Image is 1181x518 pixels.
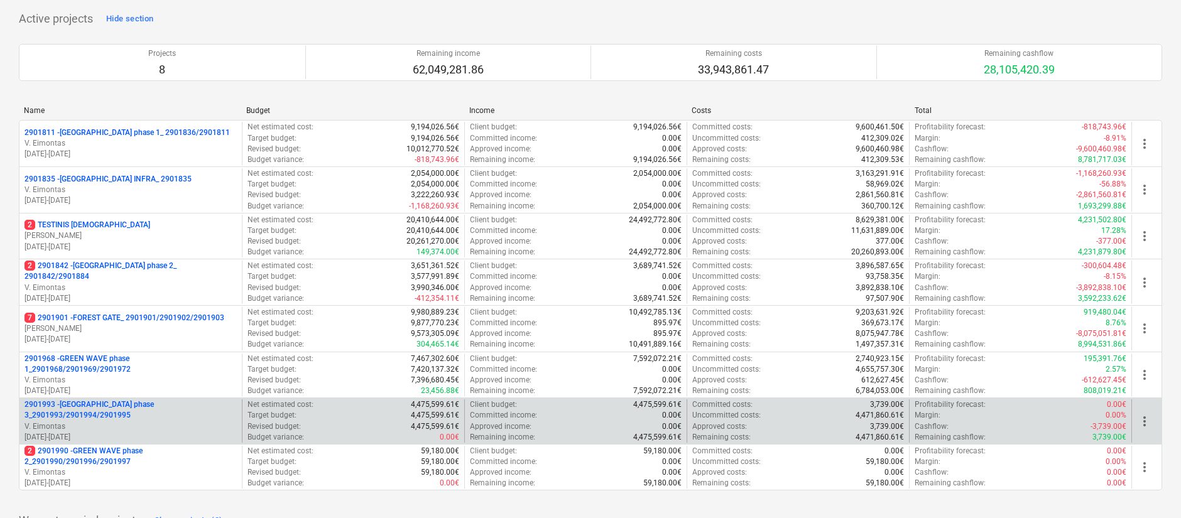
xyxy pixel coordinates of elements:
[1106,364,1126,375] p: 2.57%
[411,328,459,339] p: 9,573,305.09€
[411,399,459,410] p: 4,475,599.61€
[248,271,297,282] p: Target budget :
[662,190,682,200] p: 0.00€
[662,133,682,144] p: 0.00€
[24,375,237,386] p: V. Eimontas
[653,318,682,328] p: 895.97€
[915,215,986,225] p: Profitability forecast :
[470,386,535,396] p: Remaining income :
[662,456,682,467] p: 0.00€
[856,353,904,364] p: 2,740,923.15€
[1082,375,1126,386] p: -612,627.45€
[470,261,517,271] p: Client budget :
[884,446,904,456] p: 0.00€
[692,353,753,364] p: Committed costs :
[915,201,986,212] p: Remaining cashflow :
[1118,458,1181,518] iframe: Chat Widget
[1084,386,1126,396] p: 808,019.21€
[470,215,517,225] p: Client budget :
[692,293,751,304] p: Remaining costs :
[470,318,537,328] p: Committed income :
[248,432,304,443] p: Budget variance :
[915,154,986,165] p: Remaining cashflow :
[856,364,904,375] p: 4,655,757.30€
[470,225,537,236] p: Committed income :
[248,247,304,257] p: Budget variance :
[856,168,904,179] p: 3,163,291.91€
[421,456,459,467] p: 59,180.00€
[856,144,904,154] p: 9,600,460.98€
[915,168,986,179] p: Profitability forecast :
[248,133,297,144] p: Target budget :
[629,307,682,318] p: 10,492,785.13€
[915,261,986,271] p: Profitability forecast :
[1137,414,1152,429] span: more_vert
[24,386,237,396] p: [DATE] - [DATE]
[19,11,93,26] p: Active projects
[248,456,297,467] p: Target budget :
[248,410,297,421] p: Target budget :
[24,106,236,115] div: Name
[415,293,459,304] p: -412,354.11€
[866,293,904,304] p: 97,507.90€
[248,225,297,236] p: Target budget :
[866,271,904,282] p: 93,758.35€
[692,432,751,443] p: Remaining costs :
[915,106,1127,115] div: Total
[411,133,459,144] p: 9,194,026.56€
[1076,168,1126,179] p: -1,168,260.93€
[24,446,237,467] p: 2901990 - GREEN WAVE phase 2_2901990/2901996/2901997
[915,446,986,456] p: Profitability forecast :
[248,328,301,339] p: Revised budget :
[248,236,301,247] p: Revised budget :
[915,190,949,200] p: Cashflow :
[692,261,753,271] p: Committed costs :
[24,283,237,293] p: V. Eimontas
[24,313,224,323] p: 2901901 - FOREST GATE_ 2901901/2901902/2901903
[440,432,459,443] p: 0.00€
[915,353,986,364] p: Profitability forecast :
[856,190,904,200] p: 2,861,560.81€
[411,271,459,282] p: 3,577,991.89€
[248,122,313,132] p: Net estimated cost :
[24,230,237,241] p: [PERSON_NAME]
[248,386,304,396] p: Budget variance :
[692,106,904,115] div: Costs
[470,247,535,257] p: Remaining income :
[1137,367,1152,382] span: more_vert
[653,328,682,339] p: 895.97€
[248,318,297,328] p: Target budget :
[411,410,459,421] p: 4,475,599.61€
[856,410,904,421] p: 4,471,860.61€
[1107,399,1126,410] p: 0.00€
[248,339,304,350] p: Budget variance :
[248,421,301,432] p: Revised budget :
[915,293,986,304] p: Remaining cashflow :
[470,201,535,212] p: Remaining income :
[248,293,304,304] p: Budget variance :
[1137,182,1152,197] span: more_vert
[866,179,904,190] p: 58,969.02€
[1092,432,1126,443] p: 3,739.00€
[629,247,682,257] p: 24,492,772.80€
[413,62,484,77] p: 62,049,281.86
[415,154,459,165] p: -818,743.96€
[692,410,761,421] p: Uncommitted costs :
[24,293,237,304] p: [DATE] - [DATE]
[411,122,459,132] p: 9,194,026.56€
[470,375,531,386] p: Approved income :
[1106,410,1126,421] p: 0.00%
[856,261,904,271] p: 3,896,587.65€
[698,62,769,77] p: 33,943,861.47
[248,364,297,375] p: Target budget :
[103,9,156,29] button: Hide section
[24,149,237,159] p: [DATE] - [DATE]
[248,375,301,386] p: Revised budget :
[24,432,237,443] p: [DATE] - [DATE]
[24,185,237,195] p: V. Eimontas
[633,122,682,132] p: 9,194,026.56€
[915,399,986,410] p: Profitability forecast :
[692,386,751,396] p: Remaining costs :
[662,144,682,154] p: 0.00€
[629,339,682,350] p: 10,491,889.16€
